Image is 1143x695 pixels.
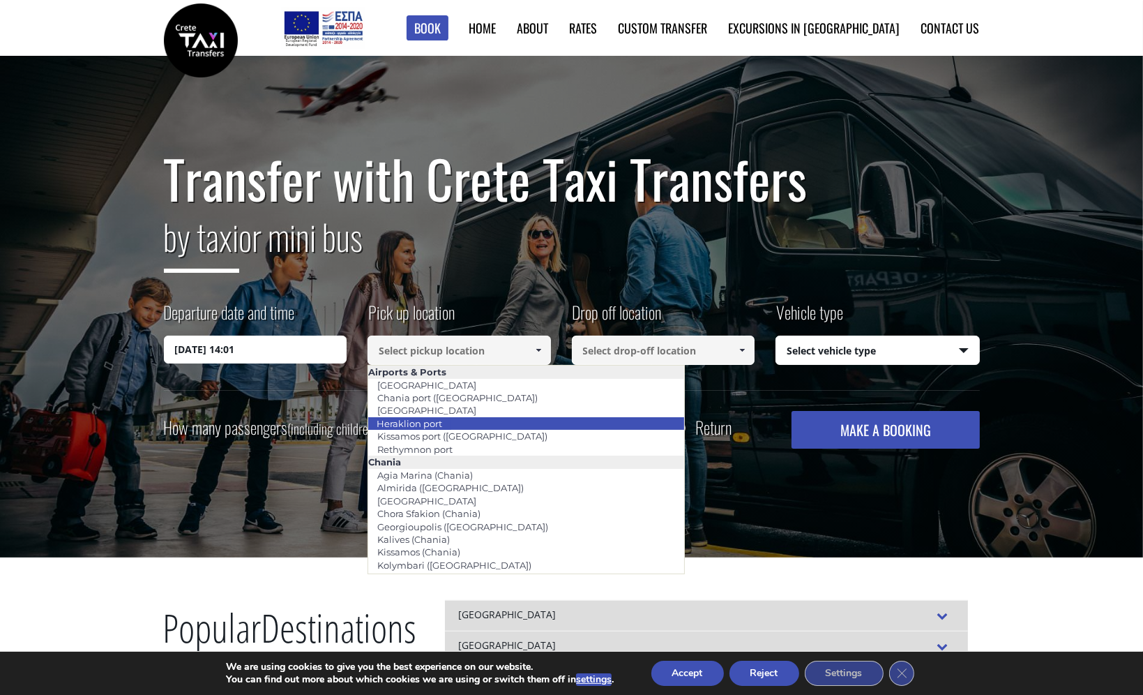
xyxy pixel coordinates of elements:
a: Kalives (Chania) [368,530,459,549]
a: Almirida ([GEOGRAPHIC_DATA]) [368,478,533,498]
a: Chania port ([GEOGRAPHIC_DATA]) [368,388,547,408]
a: [GEOGRAPHIC_DATA] [368,401,485,420]
a: Rethymnon port [368,440,462,459]
a: Rates [570,19,598,37]
a: Home [469,19,497,37]
p: We are using cookies to give you the best experience on our website. [226,661,614,673]
a: [GEOGRAPHIC_DATA] [368,375,485,395]
span: Popular [163,601,262,665]
h2: or mini bus [164,208,980,283]
button: Reject [729,661,799,686]
li: Chania [368,456,684,468]
a: Excursions in [GEOGRAPHIC_DATA] [729,19,900,37]
input: Select drop-off location [572,336,755,365]
a: Kissamos port ([GEOGRAPHIC_DATA]) [368,426,557,446]
a: Show All Items [527,336,550,365]
div: [GEOGRAPHIC_DATA] [445,600,968,631]
a: Show All Items [731,336,754,365]
a: Crete Taxi Transfers | Safe Taxi Transfer Services from to Heraklion Airport, Chania Airport, Ret... [164,31,238,46]
a: Kissamos (Chania) [368,542,469,562]
h2: Destinations [163,600,417,675]
label: Pick up location [368,300,455,336]
small: (including children) [288,418,378,439]
label: Return [695,419,732,436]
img: Crete Taxi Transfers | Safe Taxi Transfer Services from to Heraklion Airport, Chania Airport, Ret... [164,3,238,77]
a: Kolymbari ([GEOGRAPHIC_DATA]) [368,555,540,575]
a: Chora Sfakion (Chania) [368,504,490,523]
a: [GEOGRAPHIC_DATA] [368,491,485,511]
label: Vehicle type [775,300,843,336]
a: Contact us [921,19,980,37]
a: Heraklion port [368,414,451,433]
button: settings [576,673,612,686]
div: [GEOGRAPHIC_DATA] [445,631,968,662]
span: Select vehicle type [776,336,979,366]
input: Select pickup location [368,336,551,365]
img: e-bannersEUERDF180X90.jpg [282,7,365,49]
a: Book [407,15,448,41]
a: Georgioupolis ([GEOGRAPHIC_DATA]) [368,517,557,537]
button: Close GDPR Cookie Banner [889,661,914,686]
a: Custom Transfer [619,19,708,37]
button: MAKE A BOOKING [792,411,979,449]
label: Drop off location [572,300,662,336]
a: About [517,19,549,37]
span: by taxi [164,210,239,273]
a: Agia Marina (Chania) [368,465,482,485]
label: Departure date and time [164,300,295,336]
button: Settings [805,661,884,686]
p: You can find out more about which cookies we are using or switch them off in . [226,673,614,686]
label: How many passengers ? [164,411,386,445]
button: Accept [651,661,724,686]
li: Airports & Ports [368,366,684,378]
h1: Transfer with Crete Taxi Transfers [164,149,980,208]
